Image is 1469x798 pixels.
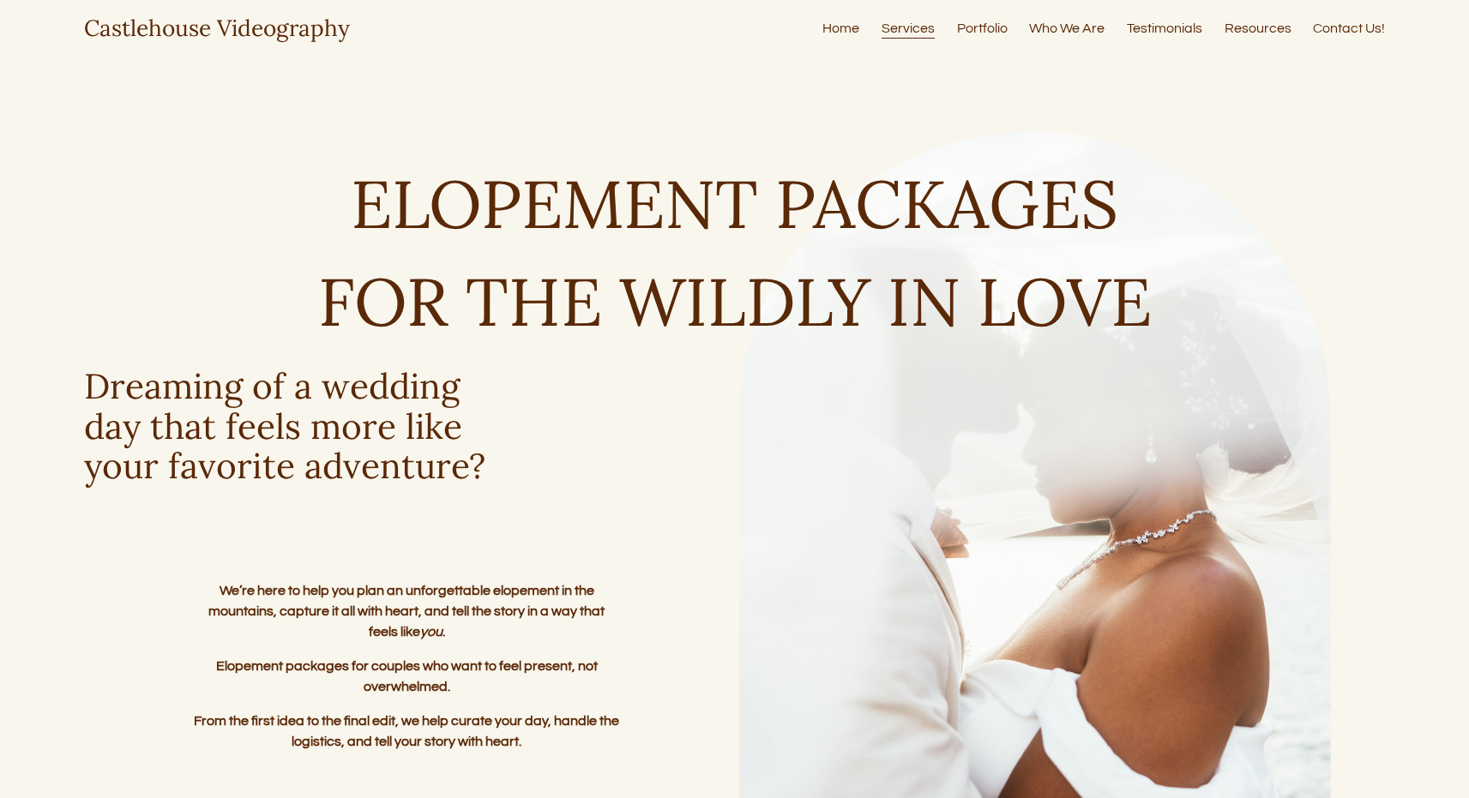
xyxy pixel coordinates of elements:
[84,366,512,485] h3: Dreaming of a wedding day that feels more like your favorite adventure?
[957,16,1008,39] a: Portfolio
[420,625,443,639] em: you
[84,267,1386,337] h1: FOR THE WILDLY IN LOVE
[822,16,859,39] a: Home
[882,16,935,39] a: Services
[1225,16,1291,39] a: Resources
[1313,16,1385,39] a: Contact Us!
[1029,16,1105,39] a: Who We Are
[84,169,1386,239] h1: ELOPEMENT PACKAGES
[194,714,622,748] strong: From the first idea to the final edit, we help curate your day, handle the logistics, and tell yo...
[84,14,350,42] a: Castlehouse Videography
[1127,16,1202,39] a: Testimonials
[208,584,607,639] strong: We’re here to help you plan an unforgettable elopement in the mountains, capture it all with hear...
[216,659,600,693] strong: Elopement packages for couples who want to feel present, not overwhelmed.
